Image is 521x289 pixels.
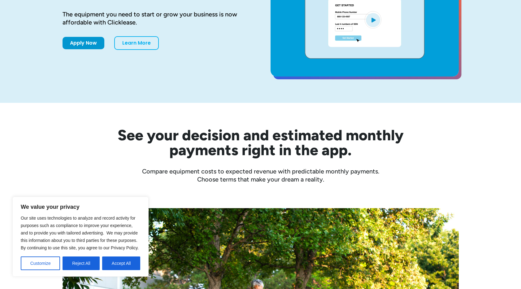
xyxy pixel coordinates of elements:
[21,203,140,211] p: We value your privacy
[63,37,104,49] a: Apply Now
[21,216,139,250] span: Our site uses technologies to analyze and record activity for purposes such as compliance to impr...
[87,128,434,157] h2: See your decision and estimated monthly payments right in the app.
[63,167,459,183] div: Compare equipment costs to expected revenue with predictable monthly payments. Choose terms that ...
[114,36,159,50] a: Learn More
[102,256,140,270] button: Accept All
[63,256,100,270] button: Reject All
[12,197,149,277] div: We value your privacy
[365,11,381,28] img: Blue play button logo on a light blue circular background
[63,10,251,26] div: The equipment you need to start or grow your business is now affordable with Clicklease.
[21,256,60,270] button: Customize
